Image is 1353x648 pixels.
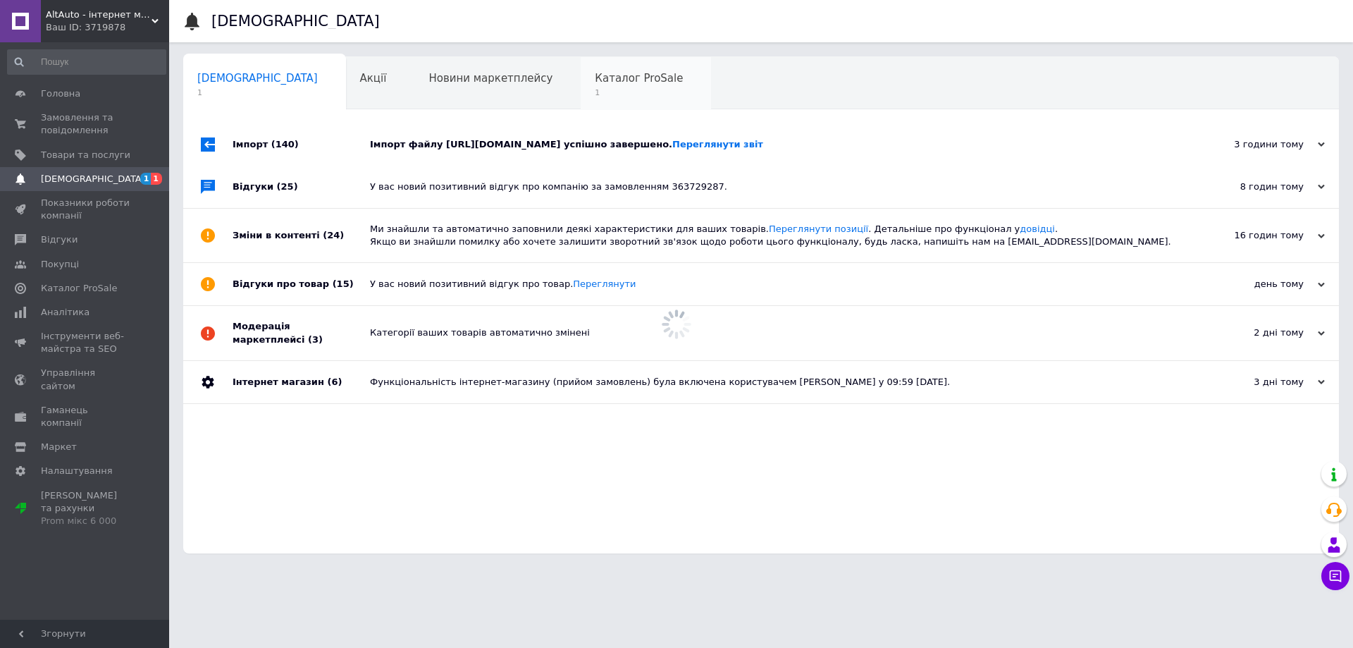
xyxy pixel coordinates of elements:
[46,8,152,21] span: AltAuto - інтернет магазин автозапчастин та автоаксесуарів
[197,87,318,98] span: 1
[1184,326,1325,339] div: 2 дні тому
[1184,376,1325,389] div: 3 дні тому
[233,306,370,360] div: Модерація маркетплейсі
[41,404,130,429] span: Гаманець компанії
[370,138,1184,151] div: Імпорт файлу [URL][DOMAIN_NAME] успішно завершено.
[41,111,130,137] span: Замовлення та повідомлення
[41,367,130,392] span: Управління сайтом
[46,21,169,34] div: Ваш ID: 3719878
[360,72,387,85] span: Акції
[41,173,145,185] span: [DEMOGRAPHIC_DATA]
[595,72,683,85] span: Каталог ProSale
[370,278,1184,291] div: У вас новий позитивний відгук про товар.
[233,123,370,166] div: Імпорт
[41,306,89,319] span: Аналітика
[1184,181,1325,193] div: 8 годин тому
[41,465,113,477] span: Налаштування
[41,87,80,100] span: Головна
[151,173,162,185] span: 1
[308,334,323,345] span: (3)
[271,139,299,149] span: (140)
[327,377,342,387] span: (6)
[197,72,318,85] span: [DEMOGRAPHIC_DATA]
[41,258,79,271] span: Покупці
[41,330,130,355] span: Інструменти веб-майстра та SEO
[428,72,552,85] span: Новини маркетплейсу
[41,515,130,527] div: Prom мікс 6 000
[233,361,370,403] div: Інтернет магазин
[41,489,130,528] span: [PERSON_NAME] та рахунки
[672,139,763,149] a: Переглянути звіт
[211,13,380,30] h1: [DEMOGRAPHIC_DATA]
[1020,224,1055,234] a: довідці
[233,263,370,305] div: Відгуки про товар
[370,326,1184,339] div: Категорії ваших товарів автоматично змінені
[370,181,1184,193] div: У вас новий позитивний відгук про компанію за замовленням 363729287.
[1184,278,1325,291] div: день тому
[41,441,77,453] span: Маркет
[233,209,370,262] div: Зміни в контенті
[333,279,354,289] span: (15)
[233,166,370,208] div: Відгуки
[323,230,344,240] span: (24)
[7,49,166,75] input: Пошук
[595,87,683,98] span: 1
[140,173,152,185] span: 1
[573,279,636,289] a: Переглянути
[277,181,298,192] span: (25)
[1321,562,1349,590] button: Чат з покупцем
[41,282,117,295] span: Каталог ProSale
[1184,138,1325,151] div: 3 години тому
[370,223,1184,248] div: Ми знайшли та автоматично заповнили деякі характеристики для ваших товарів. . Детальніше про функ...
[41,149,130,161] span: Товари та послуги
[41,197,130,222] span: Показники роботи компанії
[41,233,78,246] span: Відгуки
[1184,229,1325,242] div: 16 годин тому
[370,376,1184,389] div: Функціональність інтернет-магазину (прийом замовлень) була включена користувачем [PERSON_NAME] у ...
[769,224,868,234] a: Переглянути позиції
